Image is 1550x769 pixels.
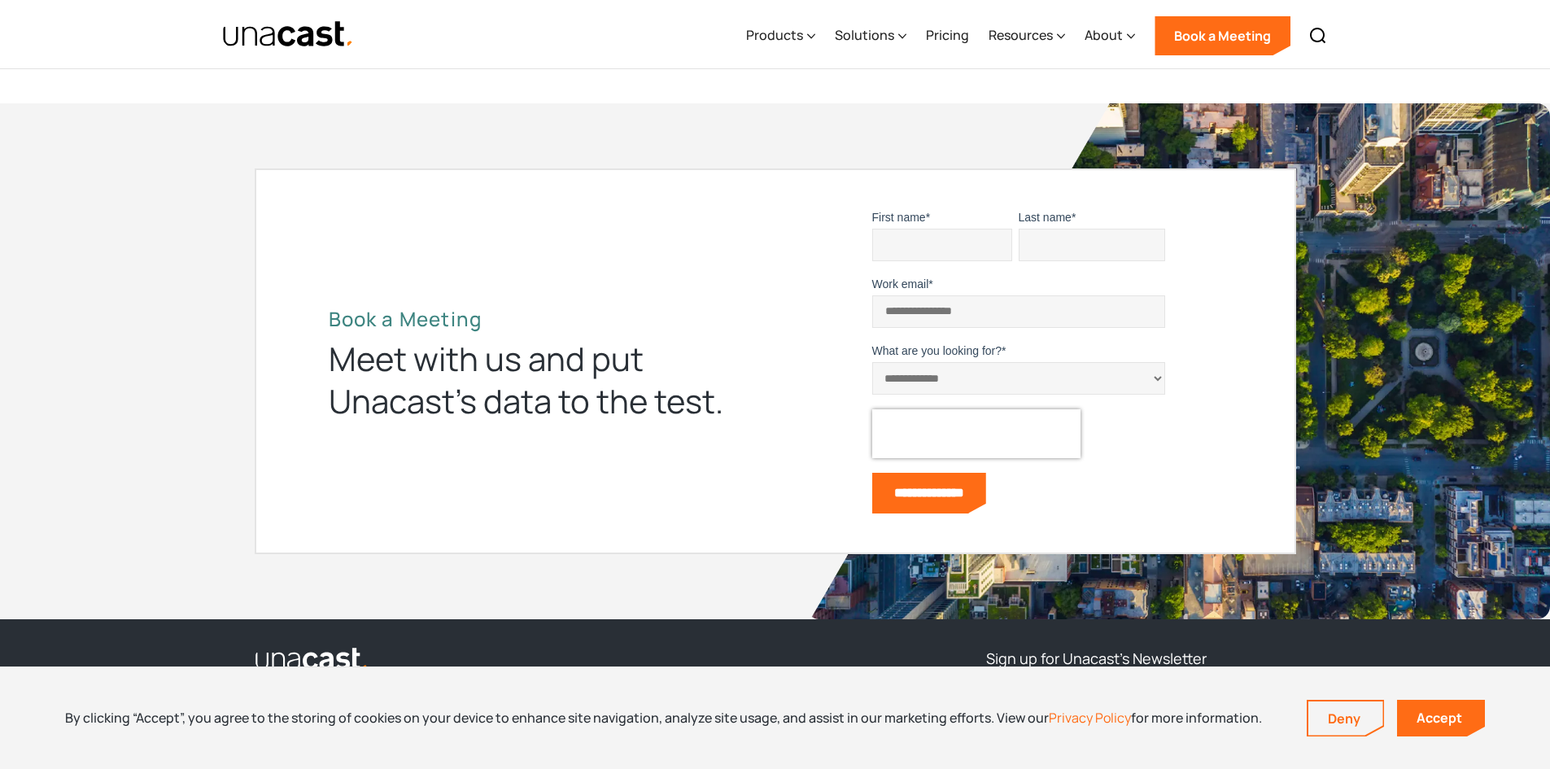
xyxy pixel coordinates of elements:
[986,645,1207,671] h3: Sign up for Unacast's Newsletter
[222,20,355,49] img: Unacast text logo
[1049,709,1131,727] a: Privacy Policy
[989,25,1053,45] div: Resources
[806,103,1550,619] img: bird's eye view of the city
[329,338,752,422] div: Meet with us and put Unacast’s data to the test.
[746,2,815,69] div: Products
[255,645,851,671] a: link to the homepage
[1085,25,1123,45] div: About
[222,20,355,49] a: home
[1085,2,1135,69] div: About
[1308,26,1328,46] img: Search icon
[1155,16,1290,55] a: Book a Meeting
[872,277,929,291] span: Work email
[872,211,926,224] span: First name
[835,2,906,69] div: Solutions
[1308,701,1383,736] a: Deny
[872,344,1002,357] span: What are you looking for?
[746,25,803,45] div: Products
[1019,211,1072,224] span: Last name
[65,709,1262,727] div: By clicking “Accept”, you agree to the storing of cookies on your device to enhance site navigati...
[329,307,752,331] h2: Book a Meeting
[835,25,894,45] div: Solutions
[926,2,969,69] a: Pricing
[255,647,369,671] img: Unacast logo
[872,409,1081,458] iframe: reCAPTCHA
[989,2,1065,69] div: Resources
[1397,700,1485,736] a: Accept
